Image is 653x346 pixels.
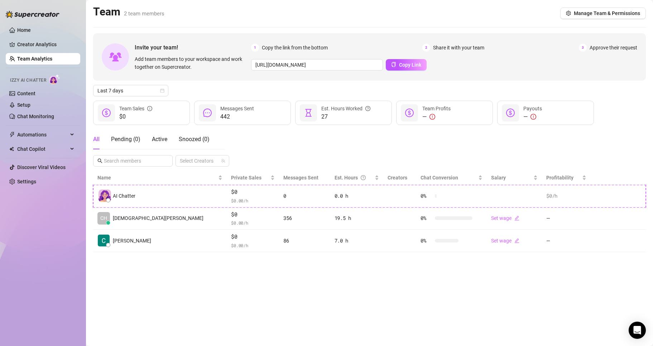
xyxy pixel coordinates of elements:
[147,105,152,112] span: info-circle
[579,44,587,52] span: 3
[220,106,254,111] span: Messages Sent
[251,44,259,52] span: 1
[17,39,75,50] a: Creator Analytics
[542,230,590,252] td: —
[405,109,414,117] span: dollar-circle
[17,164,66,170] a: Discover Viral Videos
[97,158,102,163] span: search
[152,136,167,143] span: Active
[17,27,31,33] a: Home
[9,132,15,138] span: thunderbolt
[231,197,275,204] span: $ 0.00 /h
[97,174,217,182] span: Name
[283,237,326,245] div: 86
[104,157,163,165] input: Search members
[135,55,248,71] span: Add team members to your workspace and work together on Supercreator.
[135,43,251,52] span: Invite your team!
[391,62,396,67] span: copy
[17,91,35,96] a: Content
[560,8,646,19] button: Manage Team & Permissions
[220,112,254,121] span: 442
[119,105,152,112] div: Team Sales
[231,219,275,226] span: $ 0.00 /h
[231,232,275,241] span: $0
[422,112,451,121] div: —
[523,112,542,121] div: —
[321,105,370,112] div: Est. Hours Worked
[590,44,637,52] span: Approve their request
[335,214,379,222] div: 19.5 h
[335,174,373,182] div: Est. Hours
[335,192,379,200] div: 0.0 h
[231,210,275,219] span: $0
[422,106,451,111] span: Team Profits
[421,175,458,181] span: Chat Conversion
[421,237,432,245] span: 0 %
[491,238,519,244] a: Set wageedit
[542,207,590,230] td: —
[119,112,152,121] span: $0
[10,77,46,84] span: Izzy AI Chatter
[111,135,140,144] div: Pending ( 0 )
[113,192,135,200] span: AI Chatter
[97,85,164,96] span: Last 7 days
[546,175,573,181] span: Profitability
[422,44,430,52] span: 2
[17,102,30,108] a: Setup
[17,56,52,62] a: Team Analytics
[221,159,225,163] span: team
[421,192,432,200] span: 0 %
[283,175,318,181] span: Messages Sent
[231,188,275,196] span: $0
[514,216,519,221] span: edit
[491,215,519,221] a: Set wageedit
[179,136,210,143] span: Snoozed ( 0 )
[429,114,435,120] span: exclamation-circle
[93,5,164,19] h2: Team
[321,112,370,121] span: 27
[231,175,261,181] span: Private Sales
[383,171,416,185] th: Creators
[17,129,68,140] span: Automations
[386,59,427,71] button: Copy Link
[399,62,421,68] span: Copy Link
[335,237,379,245] div: 7.0 h
[506,109,515,117] span: dollar-circle
[574,10,640,16] span: Manage Team & Permissions
[629,322,646,339] div: Open Intercom Messenger
[530,114,536,120] span: exclamation-circle
[283,214,326,222] div: 356
[231,242,275,249] span: $ 0.00 /h
[523,106,542,111] span: Payouts
[433,44,484,52] span: Share it with your team
[113,237,151,245] span: [PERSON_NAME]
[9,146,14,152] img: Chat Copilot
[100,214,107,222] span: CH
[17,143,68,155] span: Chat Copilot
[304,109,313,117] span: hourglass
[98,235,110,246] img: Cassie Bender
[124,10,164,17] span: 2 team members
[93,135,100,144] div: All
[113,214,203,222] span: [DEMOGRAPHIC_DATA][PERSON_NAME]
[49,74,60,85] img: AI Chatter
[514,238,519,243] span: edit
[203,109,212,117] span: message
[160,88,164,93] span: calendar
[283,192,326,200] div: 0
[262,44,328,52] span: Copy the link from the bottom
[421,214,432,222] span: 0 %
[102,109,111,117] span: dollar-circle
[566,11,571,16] span: setting
[17,114,54,119] a: Chat Monitoring
[17,179,36,184] a: Settings
[93,171,227,185] th: Name
[365,105,370,112] span: question-circle
[491,175,506,181] span: Salary
[99,189,111,202] img: izzy-ai-chatter-avatar-DDCN_rTZ.svg
[546,192,586,200] div: $0 /h
[361,174,366,182] span: question-circle
[6,11,59,18] img: logo-BBDzfeDw.svg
